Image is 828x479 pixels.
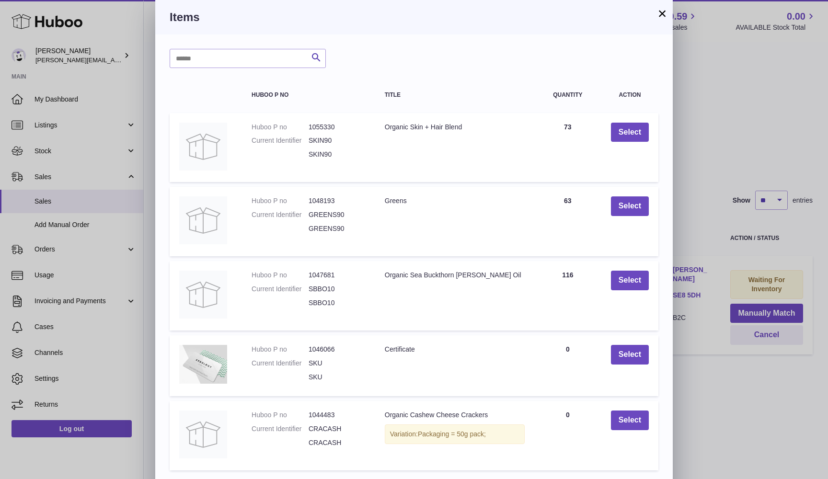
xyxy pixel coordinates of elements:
img: Organic Cashew Cheese Crackers [179,411,227,458]
dd: GREENS90 [309,210,366,219]
dd: SKIN90 [309,136,366,145]
button: Select [611,271,649,290]
dt: Huboo P no [252,411,309,420]
dd: SKIN90 [309,150,366,159]
dd: 1055330 [309,123,366,132]
button: Select [611,123,649,142]
h3: Items [170,10,658,25]
dd: SBBO10 [309,298,366,308]
dd: CRACASH [309,438,366,447]
div: Greens [385,196,525,205]
button: Select [611,196,649,216]
dd: SKU [309,359,366,368]
th: Quantity [534,82,601,108]
div: Organic Sea Buckthorn [PERSON_NAME] Oil [385,271,525,280]
dd: GREENS90 [309,224,366,233]
img: Organic Sea Buckthorn Berry Oil [179,271,227,319]
th: Action [601,82,658,108]
dt: Current Identifier [252,285,309,294]
td: 0 [534,401,601,470]
dt: Huboo P no [252,345,309,354]
dt: Huboo P no [252,123,309,132]
dt: Huboo P no [252,271,309,280]
th: Huboo P no [242,82,375,108]
th: Title [375,82,534,108]
dt: Current Identifier [252,359,309,368]
dd: CRACASH [309,424,366,433]
dt: Current Identifier [252,424,309,433]
div: Organic Skin + Hair Blend [385,123,525,132]
td: 73 [534,113,601,182]
dd: 1048193 [309,196,366,205]
td: 63 [534,187,601,256]
div: Variation: [385,424,525,444]
img: Certificate [179,345,227,384]
td: 0 [534,335,601,396]
img: Greens [179,196,227,244]
button: Select [611,411,649,430]
td: 116 [534,261,601,331]
dd: 1047681 [309,271,366,280]
img: Organic Skin + Hair Blend [179,123,227,171]
dt: Current Identifier [252,136,309,145]
dt: Huboo P no [252,196,309,205]
dd: SKU [309,373,366,382]
button: Select [611,345,649,365]
div: Organic Cashew Cheese Crackers [385,411,525,420]
dd: 1044483 [309,411,366,420]
dt: Current Identifier [252,210,309,219]
button: × [656,8,668,19]
span: Packaging = 50g pack; [418,430,486,438]
dd: 1046066 [309,345,366,354]
dd: SBBO10 [309,285,366,294]
div: Certificate [385,345,525,354]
